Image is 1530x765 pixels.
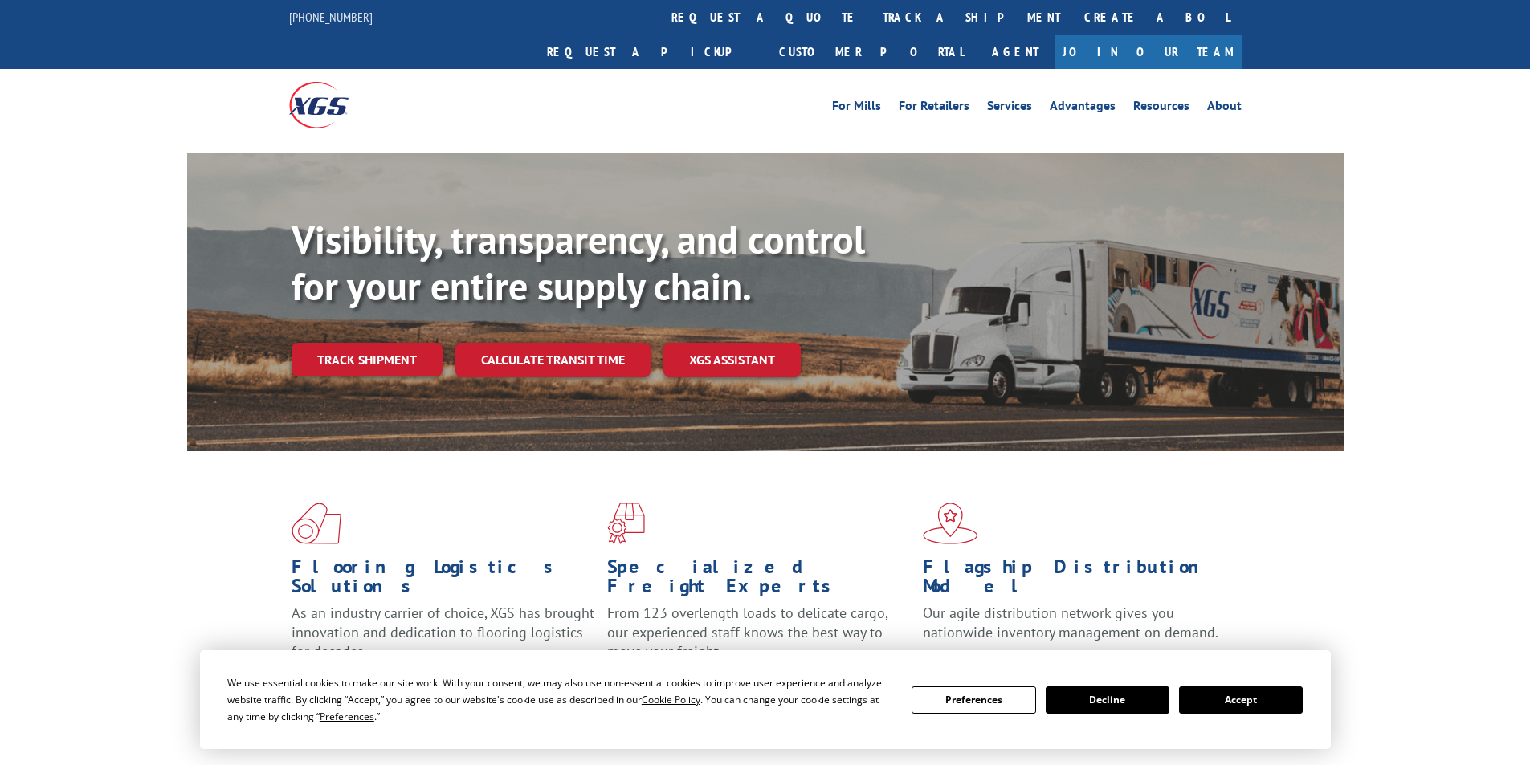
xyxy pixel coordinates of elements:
span: Cookie Policy [642,693,700,706]
a: Join Our Team [1055,35,1242,69]
div: We use essential cookies to make our site work. With your consent, we may also use non-essential ... [227,674,892,725]
a: Services [987,100,1032,117]
a: Customer Portal [767,35,976,69]
a: For Mills [832,100,881,117]
a: Advantages [1050,100,1116,117]
h1: Flagship Distribution Model [923,557,1226,604]
div: Cookie Consent Prompt [200,650,1331,749]
a: XGS ASSISTANT [663,343,801,377]
a: Calculate transit time [455,343,651,377]
a: Agent [976,35,1055,69]
img: xgs-icon-flagship-distribution-model-red [923,503,978,544]
h1: Flooring Logistics Solutions [292,557,595,604]
span: Our agile distribution network gives you nationwide inventory management on demand. [923,604,1218,641]
button: Preferences [912,686,1035,714]
h1: Specialized Freight Experts [607,557,911,604]
img: xgs-icon-focused-on-flooring-red [607,503,645,544]
a: Track shipment [292,343,443,376]
a: About [1207,100,1242,117]
span: Preferences [320,710,374,723]
a: Request a pickup [535,35,767,69]
b: Visibility, transparency, and control for your entire supply chain. [292,214,865,311]
img: xgs-icon-total-supply-chain-intelligence-red [292,503,341,544]
a: Resources [1133,100,1189,117]
p: From 123 overlength loads to delicate cargo, our experienced staff knows the best way to move you... [607,604,911,675]
a: For Retailers [899,100,969,117]
span: As an industry carrier of choice, XGS has brought innovation and dedication to flooring logistics... [292,604,594,661]
button: Accept [1179,686,1303,714]
button: Decline [1046,686,1169,714]
a: [PHONE_NUMBER] [289,9,373,25]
